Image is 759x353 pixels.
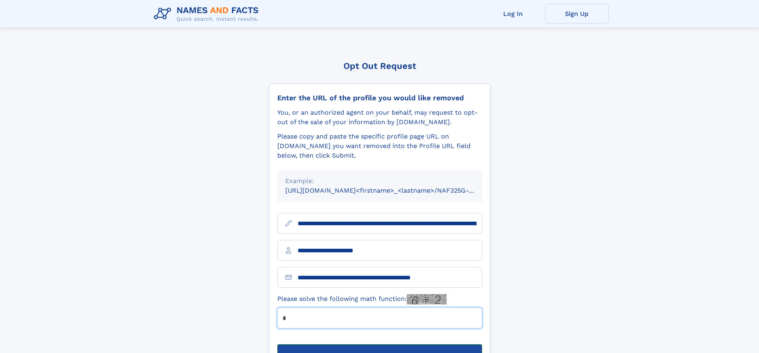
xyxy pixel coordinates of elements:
small: [URL][DOMAIN_NAME]<firstname>_<lastname>/NAF325G-xxxxxxxx [285,187,497,194]
div: You, or an authorized agent on your behalf, may request to opt-out of the sale of your informatio... [277,108,482,127]
div: Please copy and paste the specific profile page URL on [DOMAIN_NAME] you want removed into the Pr... [277,132,482,160]
div: Example: [285,176,474,186]
div: Enter the URL of the profile you would like removed [277,94,482,102]
a: Sign Up [545,4,609,23]
img: Logo Names and Facts [151,3,265,25]
a: Log In [481,4,545,23]
label: Please solve the following math function: [277,294,447,304]
div: Opt Out Request [269,61,490,71]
